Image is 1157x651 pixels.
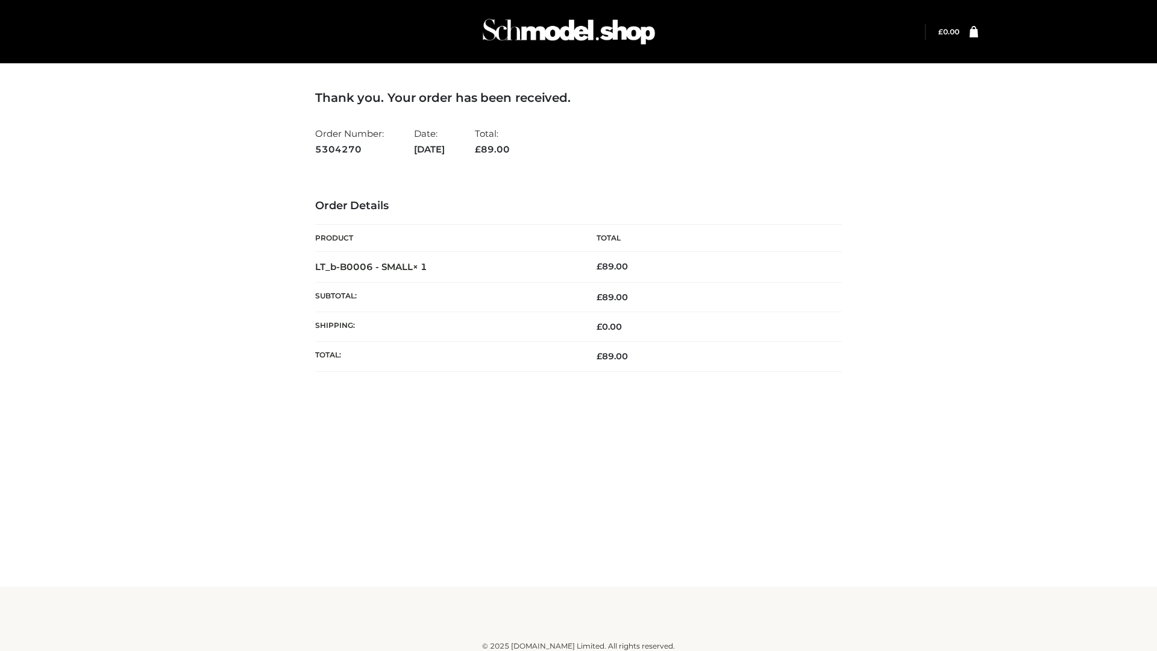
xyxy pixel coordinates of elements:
span: £ [938,27,943,36]
strong: 5304270 [315,142,384,157]
th: Product [315,225,578,252]
bdi: 89.00 [597,261,628,272]
span: £ [597,351,602,362]
strong: LT_b-B0006 - SMALL [315,261,427,272]
span: £ [597,292,602,303]
bdi: 0.00 [597,321,622,332]
span: £ [475,143,481,155]
span: 89.00 [597,351,628,362]
span: 89.00 [597,292,628,303]
li: Order Number: [315,123,384,160]
th: Shipping: [315,312,578,342]
span: £ [597,321,602,332]
span: 89.00 [475,143,510,155]
img: Schmodel Admin 964 [478,8,659,55]
strong: [DATE] [414,142,445,157]
bdi: 0.00 [938,27,959,36]
li: Total: [475,123,510,160]
strong: × 1 [413,261,427,272]
li: Date: [414,123,445,160]
h3: Order Details [315,200,842,213]
th: Subtotal: [315,282,578,312]
th: Total: [315,342,578,371]
span: £ [597,261,602,272]
a: £0.00 [938,27,959,36]
th: Total [578,225,842,252]
h3: Thank you. Your order has been received. [315,90,842,105]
